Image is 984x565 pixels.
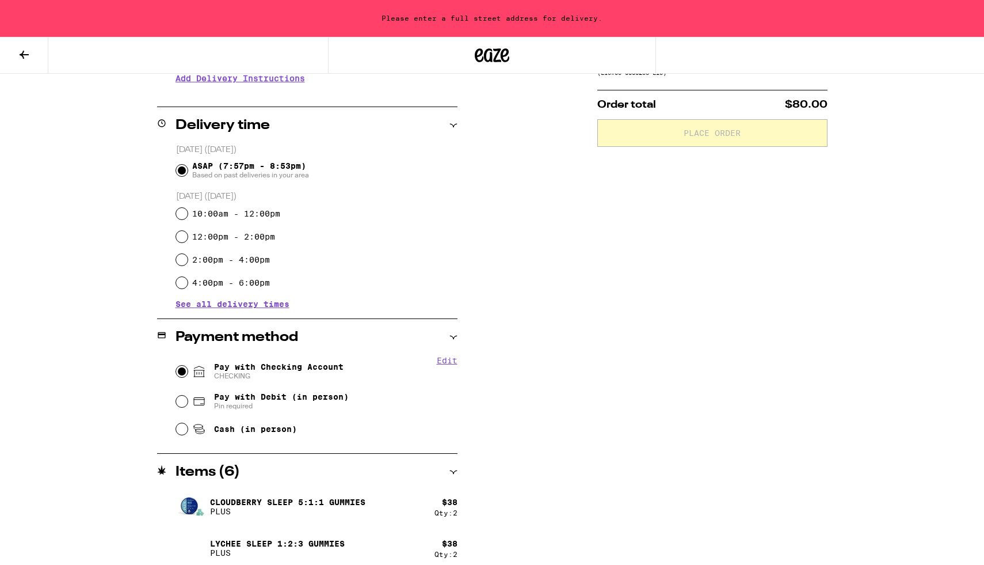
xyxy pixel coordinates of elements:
[434,551,457,558] div: Qty: 2
[192,161,309,180] span: ASAP (7:57pm - 8:53pm)
[442,539,457,548] div: $ 38
[437,356,457,365] button: Edit
[176,300,289,308] button: See all delivery times
[210,498,365,507] p: Cloudberry SLEEP 5:1:1 Gummies
[192,170,309,180] span: Based on past deliveries in your area
[210,507,365,516] p: PLUS
[176,92,457,101] p: We'll contact you at [PHONE_NUMBER] when we arrive
[176,119,270,132] h2: Delivery time
[214,371,344,381] span: CHECKING
[176,331,298,344] h2: Payment method
[434,509,457,517] div: Qty: 2
[214,362,344,381] span: Pay with Checking Account
[214,424,297,434] span: Cash (in person)
[442,498,457,507] div: $ 38
[597,100,656,110] span: Order total
[176,191,457,202] p: [DATE] ([DATE])
[176,145,457,156] p: [DATE] ([DATE])
[192,209,280,218] label: 10:00am - 12:00pm
[597,119,827,147] button: Place Order
[176,465,240,479] h2: Items ( 6 )
[176,491,208,523] img: Cloudberry SLEEP 5:1:1 Gummies
[192,232,275,241] label: 12:00pm - 2:00pm
[176,65,457,92] h3: Add Delivery Instructions
[192,278,270,287] label: 4:00pm - 6:00pm
[785,100,827,110] span: $80.00
[214,392,349,401] span: Pay with Debit (in person)
[176,532,208,564] img: Lychee SLEEP 1:2:3 Gummies
[684,129,741,137] span: Place Order
[7,8,83,17] span: Hi. Need any help?
[210,539,345,548] p: Lychee SLEEP 1:2:3 Gummies
[214,401,349,411] span: Pin required
[210,548,345,558] p: PLUS
[192,255,270,264] label: 2:00pm - 4:00pm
